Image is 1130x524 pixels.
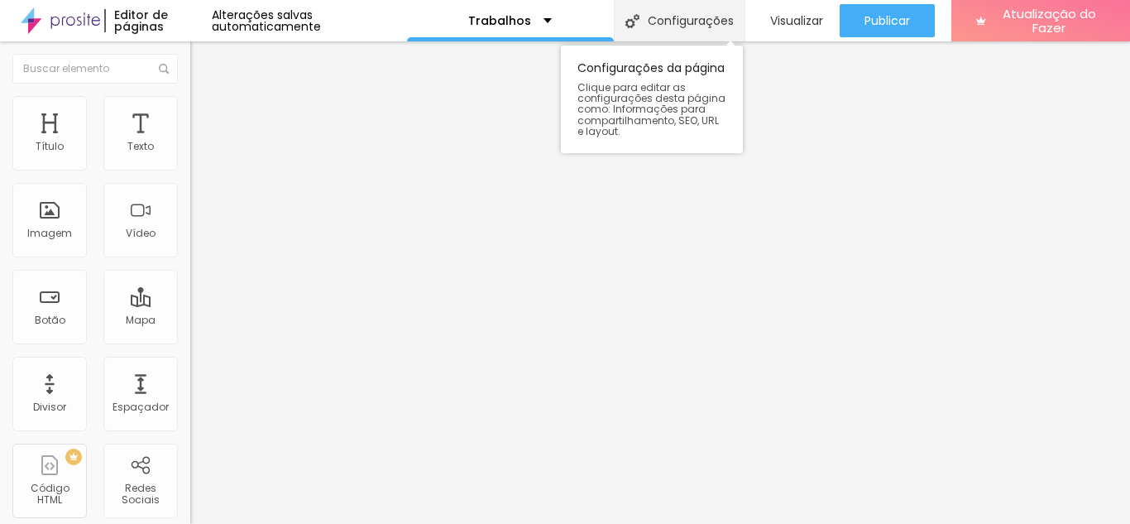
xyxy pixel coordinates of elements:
[126,226,156,240] font: Vídeo
[122,481,160,507] font: Redes Sociais
[577,80,725,138] font: Clique para editar as configurações desta página como: Informações para compartilhamento, SEO, UR...
[577,60,725,76] font: Configurações da página
[1003,5,1096,36] font: Atualização do Fazer
[468,12,531,29] font: Trabalhos
[27,226,72,240] font: Imagem
[745,4,840,37] button: Visualizar
[648,12,734,29] font: Configurações
[159,64,169,74] img: Ícone
[190,41,1130,524] iframe: Editor
[33,400,66,414] font: Divisor
[625,14,639,28] img: Ícone
[212,7,321,35] font: Alterações salvas automaticamente
[12,54,178,84] input: Buscar elemento
[31,481,69,507] font: Código HTML
[126,313,156,327] font: Mapa
[840,4,935,37] button: Publicar
[113,400,169,414] font: Espaçador
[35,313,65,327] font: Botão
[114,7,168,35] font: Editor de páginas
[127,139,154,153] font: Texto
[36,139,64,153] font: Título
[770,12,823,29] font: Visualizar
[864,12,910,29] font: Publicar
